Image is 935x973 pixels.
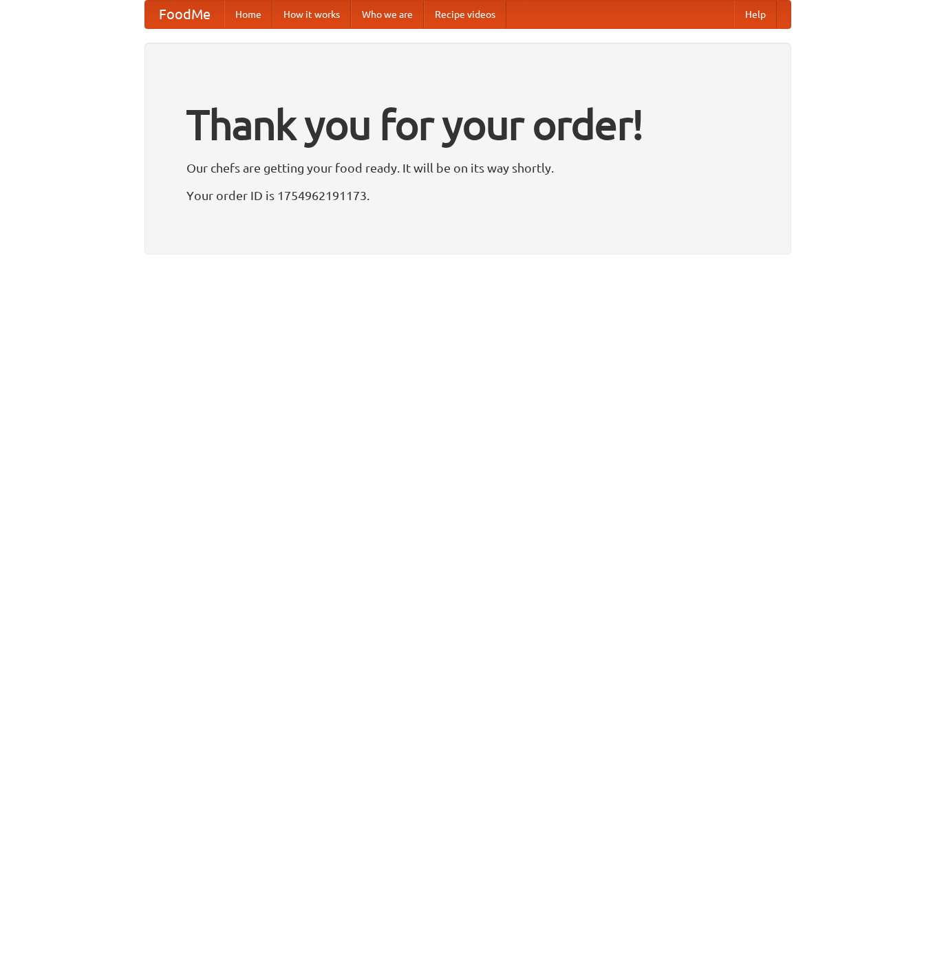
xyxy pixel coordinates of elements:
p: Your order ID is 1754962191173. [186,185,749,206]
h1: Thank you for your order! [186,91,749,157]
a: How it works [272,1,351,28]
a: Recipe videos [424,1,506,28]
a: Who we are [351,1,424,28]
a: FoodMe [145,1,224,28]
a: Home [224,1,272,28]
p: Our chefs are getting your food ready. It will be on its way shortly. [186,157,749,178]
a: Help [734,1,777,28]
